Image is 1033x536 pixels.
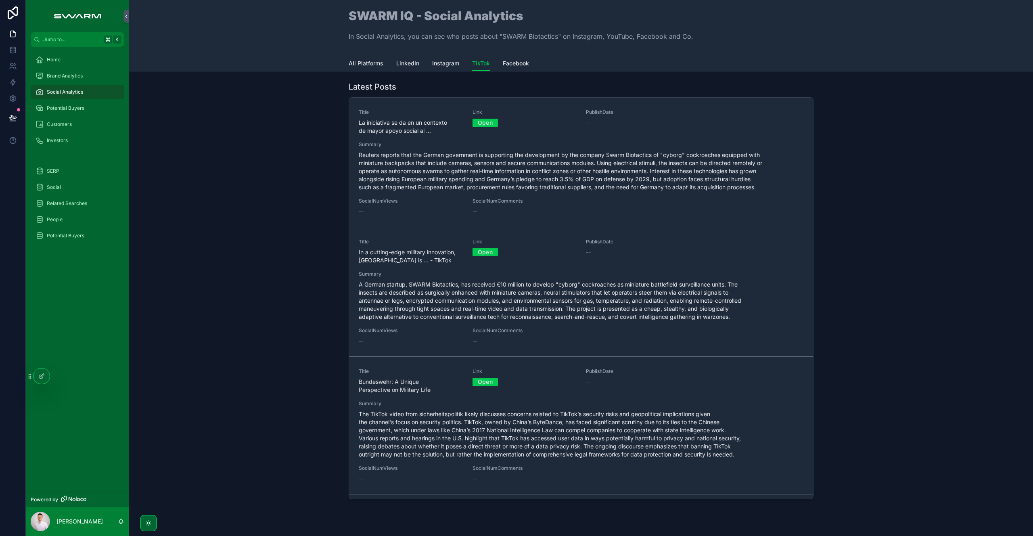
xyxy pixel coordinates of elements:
span: Summary [359,141,803,148]
span: Powered by [31,496,58,503]
span: Link [473,368,577,375]
span: Jump to... [43,36,101,43]
h1: Latest Posts [349,81,396,92]
span: SocialNumViews [359,327,463,334]
span: Facebook [503,59,529,67]
span: Link [473,109,577,115]
a: Powered by [26,492,129,507]
span: -- [586,378,591,386]
span: La iniciativa se da en un contexto de mayor apoyo social al ... [359,119,463,135]
span: SocialNumViews [359,465,463,471]
span: -- [473,337,477,345]
a: Customers [31,117,124,132]
span: Potential Buyers [47,232,84,239]
a: Potential Buyers [31,101,124,115]
span: Title [359,239,463,245]
p: In Social Analytics, you can see who posts about "SWARM Biotactics" on Instagram, YouTube, Facebo... [349,31,693,41]
a: LinkedIn [396,56,419,72]
span: SocialNumComments [473,327,577,334]
a: All Platforms [349,56,383,72]
span: In a cutting-edge military innovation, [GEOGRAPHIC_DATA] is ... - TikTok [359,248,463,264]
a: Social [31,180,124,195]
span: Summary [359,400,803,407]
span: A German startup, SWARM Biotactics, has received €10 million to develop "cyborg" cockroaches as m... [359,281,803,321]
span: Summary [359,271,803,277]
p: [PERSON_NAME] [56,517,103,526]
a: TitleIn a cutting-edge military innovation, [GEOGRAPHIC_DATA] is ... - TikTokLinkOpenPublishDate-... [349,227,813,357]
span: PublishDate [586,368,690,375]
span: Social Analytics [47,89,83,95]
a: Home [31,52,124,67]
span: -- [586,248,591,256]
a: Open [473,375,498,388]
span: Instagram [432,59,459,67]
a: Facebook [503,56,529,72]
span: LinkedIn [396,59,419,67]
a: Investors [31,133,124,148]
h1: SWARM IQ - Social Analytics [349,10,693,22]
span: Social [47,184,61,191]
div: scrollable content [26,47,129,253]
span: SocialNumViews [359,198,463,204]
a: Open [473,246,498,258]
span: SERP [47,168,59,174]
span: TikTok [472,59,490,67]
a: TitleLa iniciativa se da en un contexto de mayor apoyo social al ...LinkOpenPublishDate--SummaryR... [349,98,813,227]
a: SERP [31,164,124,178]
button: Jump to...K [31,32,124,47]
span: Title [359,368,463,375]
span: -- [473,475,477,483]
span: Investors [47,137,68,144]
span: Bundeswehr: A Unique Perspective on Military Life [359,378,463,394]
span: Title [359,109,463,115]
span: Home [47,57,61,63]
span: SocialNumComments [473,198,577,204]
a: People [31,212,124,227]
a: TitleBundeswehr: A Unique Perspective on Military LifeLinkOpenPublishDate--SummaryThe TikTok vide... [349,357,813,494]
span: The TikTok video from sicherheitspolitik likely discusses concerns related to TikTok’s security r... [359,410,803,459]
span: Brand Analytics [47,73,83,79]
span: Potential Buyers [47,105,84,111]
a: Social Analytics [31,85,124,99]
img: App logo [50,10,105,23]
span: -- [359,207,364,216]
span: All Platforms [349,59,383,67]
span: -- [359,337,364,345]
span: -- [359,475,364,483]
span: People [47,216,63,223]
span: -- [586,119,591,127]
span: SocialNumComments [473,465,577,471]
span: PublishDate [586,239,690,245]
a: Instagram [432,56,459,72]
a: Open [473,116,498,129]
a: Potential Buyers [31,228,124,243]
a: Related Searches [31,196,124,211]
span: Link [473,239,577,245]
span: K [114,36,120,43]
span: -- [473,207,477,216]
a: Brand Analytics [31,69,124,83]
span: Reuters reports that the German government is supporting the development by the company Swarm Bio... [359,151,803,191]
span: Customers [47,121,72,128]
span: PublishDate [586,109,690,115]
a: TikTok [472,56,490,71]
span: Related Searches [47,200,87,207]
